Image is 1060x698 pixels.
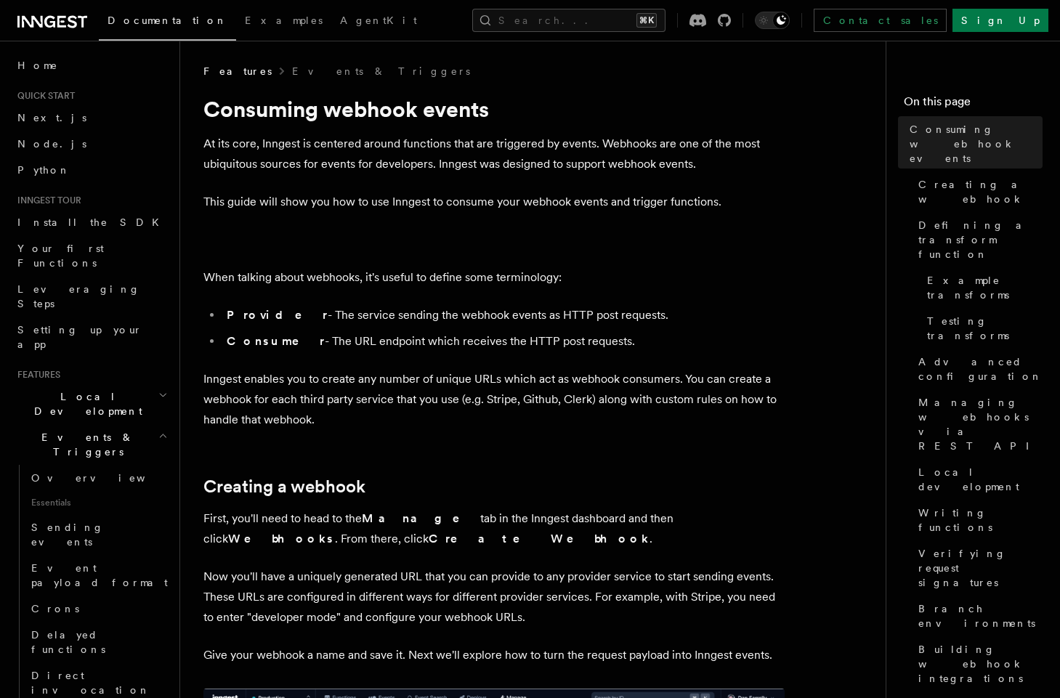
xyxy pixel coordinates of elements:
a: Your first Functions [12,235,171,276]
span: Next.js [17,112,86,123]
a: Install the SDK [12,209,171,235]
span: Leveraging Steps [17,283,140,309]
a: Managing webhooks via REST API [913,389,1043,459]
span: Your first Functions [17,243,104,269]
p: Inngest enables you to create any number of unique URLs which act as webhook consumers. You can c... [203,369,785,430]
a: Defining a transform function [913,212,1043,267]
a: AgentKit [331,4,426,39]
a: Branch environments [913,596,1043,636]
span: Advanced configuration [918,354,1043,384]
a: Next.js [12,105,171,131]
a: Contact sales [814,9,947,32]
a: Building webhook integrations [913,636,1043,691]
a: Documentation [99,4,236,41]
span: Examples [245,15,323,26]
p: Give your webhook a name and save it. Next we'll explore how to turn the request payload into Inn... [203,645,785,665]
span: Quick start [12,90,75,102]
p: When talking about webhooks, it's useful to define some terminology: [203,267,785,288]
span: Defining a transform function [918,218,1043,261]
button: Events & Triggers [12,424,171,465]
a: Crons [25,596,171,622]
a: Home [12,52,171,78]
p: Now you'll have a uniquely generated URL that you can provide to any provider service to start se... [203,567,785,628]
button: Local Development [12,384,171,424]
a: Testing transforms [921,308,1043,349]
span: Overview [31,472,181,484]
a: Verifying request signatures [913,540,1043,596]
span: Verifying request signatures [918,546,1043,590]
a: Leveraging Steps [12,276,171,317]
span: Features [203,64,272,78]
a: Advanced configuration [913,349,1043,389]
a: Consuming webhook events [904,116,1043,171]
a: Node.js [12,131,171,157]
span: Creating a webhook [918,177,1043,206]
h1: Consuming webhook events [203,96,785,122]
a: Setting up your app [12,317,171,357]
span: Python [17,164,70,176]
span: Local development [918,465,1043,494]
strong: Webhooks [228,532,335,545]
span: Building webhook integrations [918,642,1043,686]
a: Creating a webhook [913,171,1043,212]
a: Sending events [25,514,171,555]
a: Writing functions [913,500,1043,540]
a: Python [12,157,171,183]
button: Toggle dark mode [755,12,790,29]
span: Install the SDK [17,216,168,228]
p: First, you'll need to head to the tab in the Inngest dashboard and then click . From there, click . [203,508,785,549]
span: AgentKit [340,15,417,26]
span: Inngest tour [12,195,81,206]
span: Consuming webhook events [910,122,1043,166]
span: Event payload format [31,562,168,588]
strong: Manage [362,511,480,525]
li: - The URL endpoint which receives the HTTP post requests. [222,331,785,352]
p: At its core, Inngest is centered around functions that are triggered by events. Webhooks are one ... [203,134,785,174]
span: Local Development [12,389,158,418]
a: Example transforms [921,267,1043,308]
span: Crons [31,603,79,614]
li: - The service sending the webhook events as HTTP post requests. [222,305,785,325]
p: This guide will show you how to use Inngest to consume your webhook events and trigger functions. [203,192,785,212]
span: Direct invocation [31,670,150,696]
span: Home [17,58,58,73]
span: Writing functions [918,506,1043,535]
span: Managing webhooks via REST API [918,395,1043,453]
a: Event payload format [25,555,171,596]
a: Examples [236,4,331,39]
span: Branch environments [918,601,1043,630]
a: Creating a webhook [203,476,365,497]
a: Local development [913,459,1043,500]
span: Node.js [17,138,86,150]
span: Delayed functions [31,629,105,655]
span: Example transforms [927,273,1043,302]
strong: Consumer [227,334,325,348]
strong: Create Webhook [429,532,650,545]
h4: On this page [904,93,1043,116]
span: Events & Triggers [12,430,158,459]
strong: Provider [227,308,328,322]
button: Search...⌘K [472,9,665,32]
span: Sending events [31,522,104,548]
span: Setting up your app [17,324,142,350]
a: Events & Triggers [292,64,470,78]
span: Testing transforms [927,314,1043,343]
kbd: ⌘K [636,13,657,28]
a: Sign Up [952,9,1048,32]
span: Features [12,369,60,381]
span: Documentation [108,15,227,26]
a: Delayed functions [25,622,171,662]
span: Essentials [25,491,171,514]
a: Overview [25,465,171,491]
